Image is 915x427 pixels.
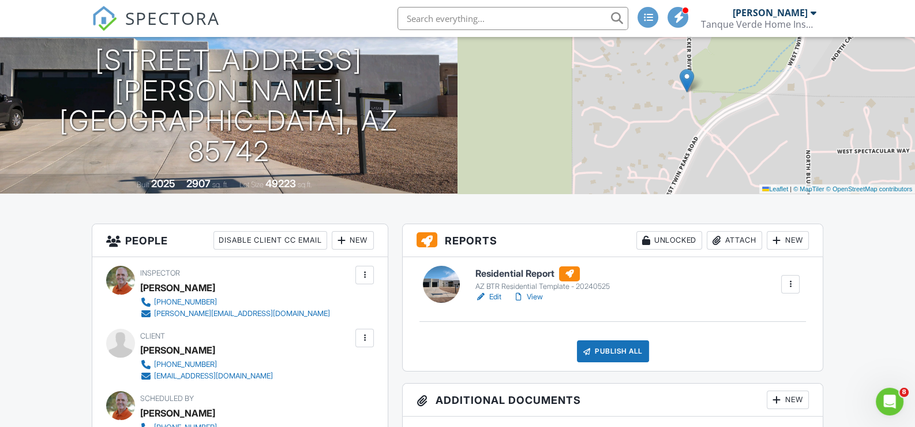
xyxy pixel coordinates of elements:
[403,384,823,417] h3: Additional Documents
[154,372,273,381] div: [EMAIL_ADDRESS][DOMAIN_NAME]
[577,340,649,362] div: Publish All
[265,177,296,190] div: 49223
[876,388,903,415] iframe: Intercom live chat
[92,6,117,31] img: The Best Home Inspection Software - Spectora
[767,231,809,250] div: New
[475,266,610,292] a: Residential Report AZ BTR Residential Template - 20240525
[18,45,439,167] h1: [STREET_ADDRESS][PERSON_NAME] [GEOGRAPHIC_DATA], AZ 85742
[140,269,180,277] span: Inspector
[636,231,702,250] div: Unlocked
[140,370,273,382] a: [EMAIL_ADDRESS][DOMAIN_NAME]
[475,282,610,291] div: AZ BTR Residential Template - 20240525
[397,7,628,30] input: Search everything...
[154,298,217,307] div: [PHONE_NUMBER]
[793,185,824,192] a: © MapTiler
[403,224,823,257] h3: Reports
[137,180,149,189] span: Built
[140,394,194,403] span: Scheduled By
[140,404,215,422] div: [PERSON_NAME]
[475,291,501,303] a: Edit
[154,309,330,318] div: [PERSON_NAME][EMAIL_ADDRESS][DOMAIN_NAME]
[154,360,217,369] div: [PHONE_NUMBER]
[140,308,330,320] a: [PERSON_NAME][EMAIL_ADDRESS][DOMAIN_NAME]
[186,177,211,190] div: 2907
[125,6,220,30] span: SPECTORA
[767,391,809,409] div: New
[92,224,388,257] h3: People
[332,231,374,250] div: New
[92,16,220,40] a: SPECTORA
[140,279,215,296] div: [PERSON_NAME]
[790,185,792,192] span: |
[826,185,912,192] a: © OpenStreetMap contributors
[140,332,165,340] span: Client
[298,180,312,189] span: sq.ft.
[513,291,543,303] a: View
[680,69,694,92] img: Marker
[140,359,273,370] a: [PHONE_NUMBER]
[140,341,215,359] div: [PERSON_NAME]
[213,231,327,250] div: Disable Client CC Email
[700,18,816,30] div: Tanque Verde Home Inspections LLC
[239,180,264,189] span: Lot Size
[140,296,330,308] a: [PHONE_NUMBER]
[707,231,762,250] div: Attach
[762,185,788,192] a: Leaflet
[212,180,228,189] span: sq. ft.
[475,266,610,281] h6: Residential Report
[732,7,807,18] div: [PERSON_NAME]
[151,177,175,190] div: 2025
[899,388,909,397] span: 8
